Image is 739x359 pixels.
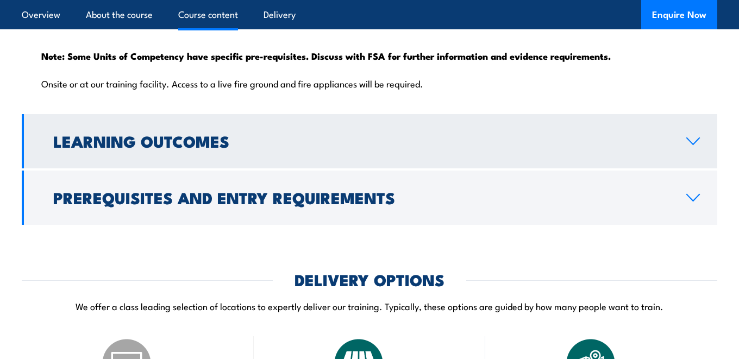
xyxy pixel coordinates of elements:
[41,49,611,63] strong: Note: Some Units of Competency have specific pre-requisites. Discuss with FSA for further informa...
[53,134,669,148] h2: Learning Outcomes
[22,114,717,168] a: Learning Outcomes
[295,272,444,286] h2: DELIVERY OPTIONS
[22,300,717,312] p: We offer a class leading selection of locations to expertly deliver our training. Typically, thes...
[53,190,669,204] h2: Prerequisites and Entry Requirements
[22,171,717,225] a: Prerequisites and Entry Requirements
[41,78,698,89] p: Onsite or at our training facility. Access to a live fire ground and fire appliances will be requ...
